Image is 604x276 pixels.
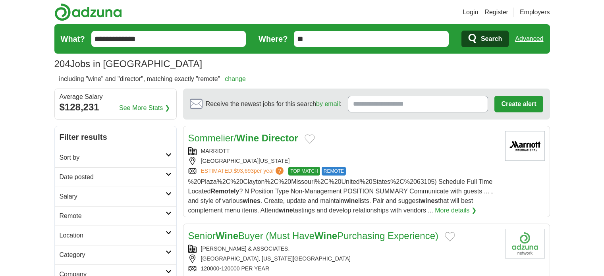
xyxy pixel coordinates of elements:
button: Search [461,31,509,47]
a: Sort by [55,148,176,167]
a: More details ❯ [435,206,477,215]
a: by email [316,100,340,107]
a: MARRIOTT [201,148,230,154]
span: REMOTE [322,167,346,176]
h2: Location [60,231,166,240]
a: Employers [520,8,550,17]
h2: including "wine" and "director", matching exactly "remote" [59,74,246,84]
span: TOP MATCH [288,167,320,176]
span: ? [276,167,284,175]
a: See More Stats ❯ [119,103,170,113]
a: Category [55,245,176,264]
a: Register [484,8,508,17]
img: Adzuna logo [54,3,122,21]
button: Add to favorite jobs [445,232,455,241]
h2: Category [60,250,166,260]
strong: wines [243,197,260,204]
button: Add to favorite jobs [305,134,315,144]
a: Salary [55,187,176,206]
a: Sommelier/Wine Director [188,133,298,143]
div: [GEOGRAPHIC_DATA][US_STATE] [188,157,499,165]
strong: wine [344,197,359,204]
h2: Salary [60,192,166,201]
div: Average Salary [60,94,172,100]
h2: Sort by [60,153,166,162]
span: Receive the newest jobs for this search : [206,99,342,109]
span: Search [481,31,502,47]
div: [GEOGRAPHIC_DATA], [US_STATE][GEOGRAPHIC_DATA] [188,255,499,263]
h2: Filter results [55,126,176,148]
strong: wine [279,207,293,214]
h2: Date posted [60,172,166,182]
a: Advanced [515,31,543,47]
a: ESTIMATED:$93,693per year? [201,167,286,176]
strong: Wine [315,230,337,241]
div: 120000-120000 PER YEAR [188,264,499,273]
strong: Wine [216,230,238,241]
button: Create alert [494,96,543,112]
a: Login [463,8,478,17]
strong: Director [262,133,298,143]
a: Date posted [55,167,176,187]
h1: Jobs in [GEOGRAPHIC_DATA] [54,58,203,69]
div: $128,231 [60,100,172,114]
strong: wines [421,197,438,204]
a: SeniorWineBuyer (Must HaveWinePurchasing Experience) [188,230,439,241]
a: Location [55,226,176,245]
h2: Remote [60,211,166,221]
div: [PERSON_NAME] & ASSOCIATES. [188,245,499,253]
span: %20Plaza%2C%20Clayton%2C%20Missouri%2C%20United%20States%2C%2063105) Schedule Full Time Located ?... [188,178,493,214]
label: What? [61,33,85,45]
strong: Wine [236,133,259,143]
span: 204 [54,57,70,71]
img: Marriott International logo [505,131,545,161]
label: Where? [259,33,288,45]
strong: Remotely [210,188,239,195]
a: change [225,75,246,82]
span: $93,693 [233,168,254,174]
a: Remote [55,206,176,226]
img: Company logo [505,229,545,259]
